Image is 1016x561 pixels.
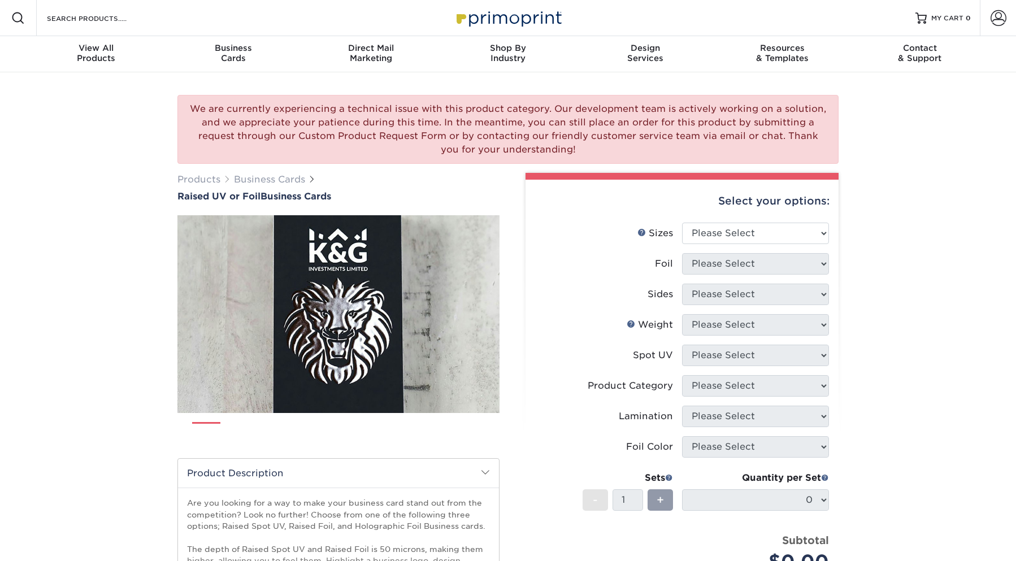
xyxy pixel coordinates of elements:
[457,418,485,446] img: Business Cards 08
[302,43,440,63] div: Marketing
[576,36,714,72] a: DesignServices
[178,459,499,488] h2: Product Description
[234,174,305,185] a: Business Cards
[177,191,500,202] a: Raised UV or FoilBusiness Cards
[931,14,963,23] span: MY CART
[627,318,673,332] div: Weight
[576,43,714,53] span: Design
[714,43,851,53] span: Resources
[306,418,334,446] img: Business Cards 04
[851,43,988,53] span: Contact
[268,418,296,446] img: Business Cards 03
[28,43,165,53] span: View All
[588,379,673,393] div: Product Category
[583,471,673,485] div: Sets
[619,410,673,423] div: Lamination
[648,288,673,301] div: Sides
[593,492,598,508] span: -
[344,418,372,446] img: Business Cards 05
[165,43,302,63] div: Cards
[966,14,971,22] span: 0
[714,36,851,72] a: Resources& Templates
[626,440,673,454] div: Foil Color
[46,11,156,25] input: SEARCH PRODUCTS.....
[28,36,165,72] a: View AllProducts
[419,418,448,446] img: Business Cards 07
[440,43,577,53] span: Shop By
[637,227,673,240] div: Sizes
[192,418,220,446] img: Business Cards 01
[165,43,302,53] span: Business
[851,36,988,72] a: Contact& Support
[576,43,714,63] div: Services
[782,534,829,546] strong: Subtotal
[177,174,220,185] a: Products
[714,43,851,63] div: & Templates
[381,418,410,446] img: Business Cards 06
[682,471,829,485] div: Quantity per Set
[302,36,440,72] a: Direct MailMarketing
[177,191,500,202] h1: Business Cards
[165,36,302,72] a: BusinessCards
[535,180,830,223] div: Select your options:
[440,36,577,72] a: Shop ByIndustry
[177,191,260,202] span: Raised UV or Foil
[177,153,500,475] img: Raised UV or Foil 01
[28,43,165,63] div: Products
[451,6,565,30] img: Primoprint
[230,418,258,446] img: Business Cards 02
[302,43,440,53] span: Direct Mail
[851,43,988,63] div: & Support
[655,257,673,271] div: Foil
[633,349,673,362] div: Spot UV
[177,95,839,164] div: We are currently experiencing a technical issue with this product category. Our development team ...
[657,492,664,508] span: +
[440,43,577,63] div: Industry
